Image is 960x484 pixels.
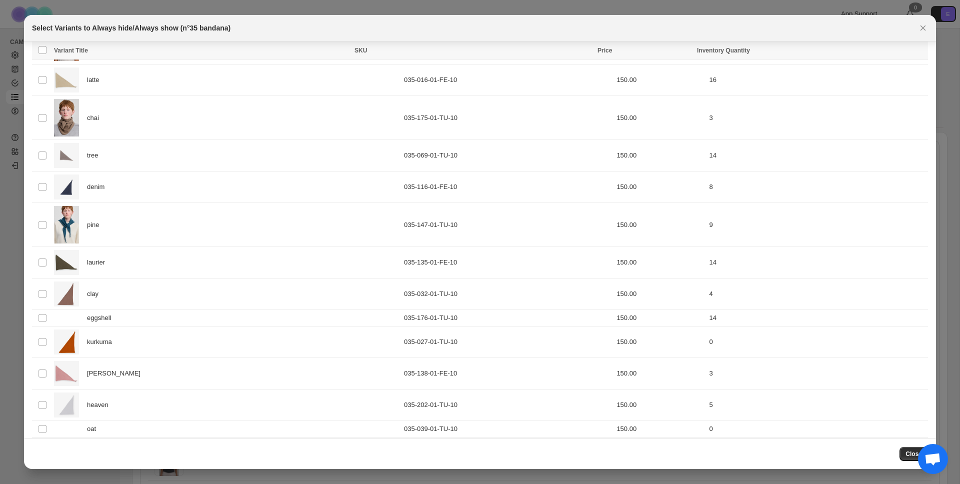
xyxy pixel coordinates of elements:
img: e19_-_bandana_denim.jpg [54,174,79,199]
td: 035-032-01-TU-10 [401,278,613,310]
span: laurier [87,257,110,267]
h2: Select Variants to Always hide/Always show (n°35 bandana) [32,23,230,33]
td: 035-181-01-TU-10 [401,437,613,454]
td: 0 [706,326,928,358]
td: 3 [706,358,928,389]
td: 0 [706,421,928,437]
td: 3 [706,96,928,140]
img: e21_-_bandana_terry.jpg [54,361,79,386]
span: oat [87,424,101,434]
img: EC_e27_LR_no.35_bandana_kurkuma.jpg [54,329,79,354]
span: Close [905,450,922,458]
span: Variant Title [54,47,88,54]
span: tree [87,150,103,160]
img: cashmere_bandana_heaven_f179ad31-6ef2-42ac-b443-9f1be703028d.jpg [54,392,79,417]
td: 150.00 [613,278,706,310]
td: 16 [706,64,928,96]
td: 150.00 [613,64,706,96]
td: 150.00 [613,358,706,389]
span: latte [87,75,104,85]
img: EC_e12_LR_no.35_bandana_tree_1.jpg [54,143,79,168]
td: 14 [706,140,928,171]
td: 035-069-01-TU-10 [401,140,613,171]
span: eggshell [87,313,116,323]
td: 14 [706,310,928,326]
span: SKU [354,47,367,54]
td: 150.00 [613,203,706,247]
td: 9 [706,203,928,247]
span: heaven [87,400,114,410]
td: 035-016-01-FE-10 [401,64,613,96]
td: 0 [706,437,928,454]
td: 150.00 [613,437,706,454]
td: 035-027-01-TU-10 [401,326,613,358]
span: [PERSON_NAME] [87,368,146,378]
td: 8 [706,171,928,203]
td: 150.00 [613,171,706,203]
td: 14 [706,247,928,278]
td: 035-138-01-FE-10 [401,358,613,389]
img: 2103205_ECE31_ECOM_DROP2_Bandana_2733_WEB_4000px_sRGB.jpg [54,206,79,243]
td: 035-135-01-FE-10 [401,247,613,278]
td: 150.00 [613,140,706,171]
span: pine [87,220,104,230]
td: 035-039-01-TU-10 [401,421,613,437]
span: Inventory Quantity [697,47,750,54]
td: 150.00 [613,310,706,326]
span: Price [597,47,612,54]
span: kurkuma [87,337,117,347]
td: 035-176-01-TU-10 [401,310,613,326]
td: 150.00 [613,421,706,437]
img: EC_e27_LR_no.35_bandana_clay.jpg [54,281,79,306]
td: 5 [706,389,928,421]
td: 150.00 [613,247,706,278]
td: 150.00 [613,96,706,140]
button: Close [899,447,928,461]
td: 035-147-01-TU-10 [401,203,613,247]
td: 035-116-01-FE-10 [401,171,613,203]
button: Close [916,21,930,35]
td: 035-202-01-TU-10 [401,389,613,421]
td: 150.00 [613,389,706,421]
img: e21_-_bandana_laurier.jpg [54,250,79,275]
span: denim [87,182,110,192]
td: 035-175-01-TU-10 [401,96,613,140]
td: 4 [706,278,928,310]
span: chai [87,113,104,123]
img: 2103205_ECE31_ECOM_DROP2_Bandana_1673_WEB_4000px_sRGB.jpg [54,99,79,136]
img: EC_e21_LR_no.35_bandana_latte.jpg [54,67,79,92]
a: Open de chat [918,444,948,474]
span: clay [87,289,104,299]
td: 150.00 [613,326,706,358]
